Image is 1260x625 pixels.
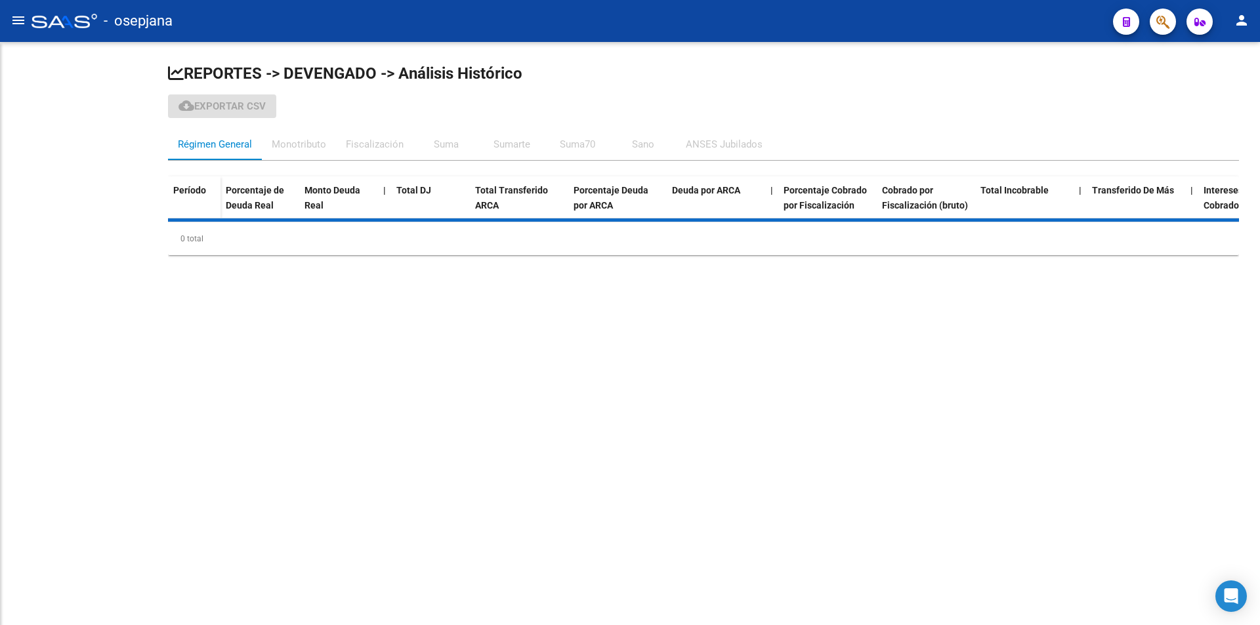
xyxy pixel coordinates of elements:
span: Total DJ [396,185,431,195]
div: Suma [434,137,459,151]
div: Sano [632,137,654,151]
span: Monto Deuda Real [304,185,360,211]
div: Suma70 [560,137,595,151]
div: 0 total [168,222,1239,255]
span: Total Incobrable [980,185,1049,195]
span: Transferido De Más [1092,185,1174,195]
span: | [770,185,773,195]
mat-icon: person [1234,12,1249,28]
div: Sumarte [493,137,530,151]
span: Porcentaje de Deuda Real [226,185,284,211]
button: Exportar CSV [168,94,276,118]
datatable-header-cell: Transferido De Más [1087,176,1185,232]
span: Deuda por ARCA [672,185,740,195]
span: | [1079,185,1081,195]
datatable-header-cell: | [1185,176,1198,232]
span: Porcentaje Deuda por ARCA [574,185,648,211]
datatable-header-cell: Porcentaje Deuda por ARCA [568,176,667,232]
datatable-header-cell: Total Incobrable [975,176,1074,232]
mat-icon: menu [10,12,26,28]
datatable-header-cell: | [1074,176,1087,232]
datatable-header-cell: Total DJ [391,176,470,232]
datatable-header-cell: | [378,176,391,232]
datatable-header-cell: Período [168,176,220,232]
div: Open Intercom Messenger [1215,580,1247,612]
div: Fiscalización [346,137,404,151]
span: | [1190,185,1193,195]
span: Cobrado por Fiscalización (bruto) [882,185,968,211]
datatable-header-cell: Cobrado por Fiscalización (bruto) [877,176,975,232]
datatable-header-cell: Porcentaje Cobrado por Fiscalización [778,176,877,232]
h1: REPORTES -> DEVENGADO -> Análisis Histórico [168,63,1239,84]
mat-icon: cloud_download [178,98,194,113]
datatable-header-cell: Porcentaje de Deuda Real [220,176,299,232]
div: ANSES Jubilados [686,137,763,151]
span: Período [173,185,206,195]
datatable-header-cell: Monto Deuda Real [299,176,378,232]
datatable-header-cell: | [765,176,778,232]
span: | [383,185,386,195]
datatable-header-cell: Total Transferido ARCA [470,176,568,232]
datatable-header-cell: Deuda por ARCA [667,176,765,232]
span: - osepjana [104,7,173,35]
div: Monotributo [272,137,326,151]
span: Exportar CSV [178,100,266,112]
span: Porcentaje Cobrado por Fiscalización [784,185,867,211]
div: Régimen General [178,137,252,151]
span: Total Transferido ARCA [475,185,548,211]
